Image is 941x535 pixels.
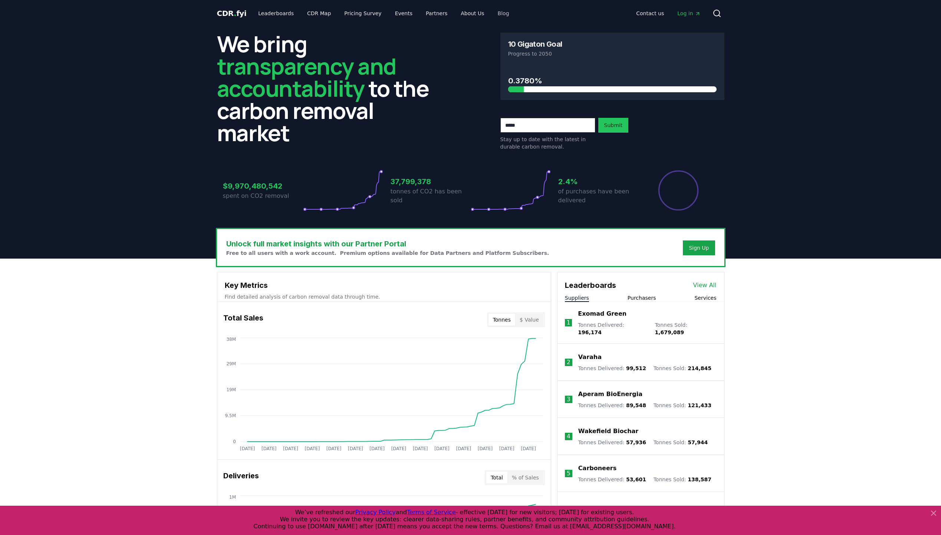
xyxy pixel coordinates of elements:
[223,180,303,192] h3: $9,970,480,542
[486,472,507,484] button: Total
[578,476,646,483] p: Tonnes Delivered :
[508,75,717,86] h3: 0.3780%
[694,294,716,302] button: Services
[226,249,549,257] p: Free to all users with a work account. Premium options available for Data Partners and Platform S...
[389,7,418,20] a: Events
[628,294,656,302] button: Purchasers
[500,136,595,150] p: Stay up to date with the latest in durable carbon removal.
[578,309,626,318] a: Exomad Green
[391,446,406,451] tspan: [DATE]
[226,387,236,392] tspan: 19M
[578,365,646,372] p: Tonnes Delivered :
[578,439,646,446] p: Tonnes Delivered :
[626,402,646,408] span: 89,548
[223,192,303,200] p: spent on CO2 removal
[217,51,396,103] span: transparency and accountability
[565,294,589,302] button: Suppliers
[226,238,549,249] h3: Unlock full market insights with our Partner Portal
[521,446,536,451] tspan: [DATE]
[348,446,363,451] tspan: [DATE]
[412,446,428,451] tspan: [DATE]
[654,476,711,483] p: Tonnes Sold :
[515,314,543,326] button: $ Value
[477,446,493,451] tspan: [DATE]
[578,329,602,335] span: 196,174
[456,446,471,451] tspan: [DATE]
[565,280,616,291] h3: Leaderboards
[223,470,259,485] h3: Deliveries
[499,446,514,451] tspan: [DATE]
[578,402,646,409] p: Tonnes Delivered :
[338,7,387,20] a: Pricing Survey
[223,312,263,327] h3: Total Sales
[225,413,236,418] tspan: 9.5M
[252,7,515,20] nav: Main
[391,176,471,187] h3: 37,799,378
[217,9,247,18] span: CDR fyi
[688,476,711,482] span: 138,587
[369,446,385,451] tspan: [DATE]
[688,402,711,408] span: 121,433
[492,7,515,20] a: Blog
[217,8,247,19] a: CDR.fyi
[567,395,570,404] p: 3
[391,187,471,205] p: tonnes of CO2 has been sold
[225,280,543,291] h3: Key Metrics
[226,337,236,342] tspan: 38M
[420,7,453,20] a: Partners
[654,402,711,409] p: Tonnes Sold :
[233,439,236,444] tspan: 0
[688,365,711,371] span: 214,845
[301,7,337,20] a: CDR Map
[626,439,646,445] span: 57,936
[566,318,570,327] p: 1
[626,365,646,371] span: 99,512
[578,353,602,362] a: Varaha
[578,321,647,336] p: Tonnes Delivered :
[261,446,276,451] tspan: [DATE]
[654,365,711,372] p: Tonnes Sold :
[283,446,298,451] tspan: [DATE]
[578,427,638,436] a: Wakefield Biochar
[434,446,450,451] tspan: [DATE]
[507,472,543,484] button: % of Sales
[578,390,642,399] a: Aperam BioEnergia
[567,358,570,367] p: 2
[225,293,543,300] p: Find detailed analysis of carbon removal data through time.
[655,321,716,336] p: Tonnes Sold :
[240,446,255,451] tspan: [DATE]
[688,439,708,445] span: 57,944
[305,446,320,451] tspan: [DATE]
[217,33,441,144] h2: We bring to the carbon removal market
[598,118,629,133] button: Submit
[677,10,700,17] span: Log in
[689,244,709,252] a: Sign Up
[630,7,706,20] nav: Main
[455,7,490,20] a: About Us
[658,170,699,211] div: Percentage of sales delivered
[630,7,670,20] a: Contact us
[655,329,684,335] span: 1,679,089
[693,281,717,290] a: View All
[683,240,715,255] button: Sign Up
[558,187,638,205] p: of purchases have been delivered
[234,9,236,18] span: .
[654,439,708,446] p: Tonnes Sold :
[252,7,300,20] a: Leaderboards
[508,50,717,57] p: Progress to 2050
[578,464,616,473] a: Carboneers
[508,40,562,48] h3: 10 Gigaton Goal
[626,476,646,482] span: 53,601
[226,361,236,366] tspan: 29M
[671,7,706,20] a: Log in
[558,176,638,187] h3: 2.4%
[616,503,665,518] button: Load more
[488,314,515,326] button: Tonnes
[326,446,341,451] tspan: [DATE]
[567,469,570,478] p: 5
